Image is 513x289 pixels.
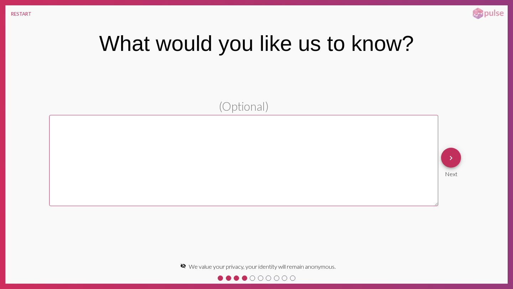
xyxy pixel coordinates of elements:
span: (Optional) [219,99,269,113]
mat-icon: visibility_off [180,263,186,269]
img: pulsehorizontalsmall.png [470,7,506,20]
button: RESTART [5,5,37,22]
div: Next [441,168,461,177]
div: What would you like us to know? [99,31,414,56]
mat-icon: keyboard_arrow_right [447,154,455,162]
span: We value your privacy, your identity will remain anonymous. [189,263,336,270]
